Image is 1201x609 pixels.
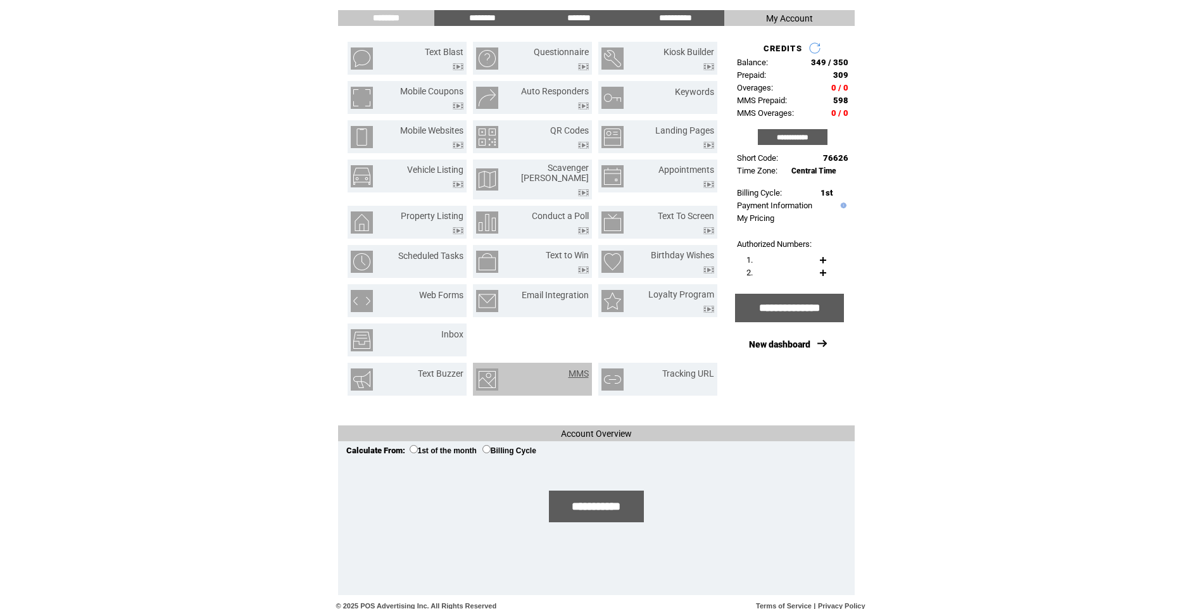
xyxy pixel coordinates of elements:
[601,211,624,234] img: text-to-screen.png
[482,446,536,455] label: Billing Cycle
[522,290,589,300] a: Email Integration
[663,47,714,57] a: Kiosk Builder
[550,125,589,135] a: QR Codes
[482,445,491,453] input: Billing Cycle
[833,96,848,105] span: 598
[521,163,589,183] a: Scavenger [PERSON_NAME]
[346,446,405,455] span: Calculate From:
[476,211,498,234] img: conduct-a-poll.png
[351,87,373,109] img: mobile-coupons.png
[703,181,714,188] img: video.png
[658,211,714,221] a: Text To Screen
[601,47,624,70] img: kiosk-builder.png
[534,47,589,57] a: Questionnaire
[737,239,812,249] span: Authorized Numbers:
[521,86,589,96] a: Auto Responders
[578,267,589,273] img: video.png
[351,290,373,312] img: web-forms.png
[737,166,777,175] span: Time Zone:
[578,227,589,234] img: video.png
[441,329,463,339] a: Inbox
[351,251,373,273] img: scheduled-tasks.png
[703,227,714,234] img: video.png
[651,250,714,260] a: Birthday Wishes
[453,142,463,149] img: video.png
[351,165,373,187] img: vehicle-listing.png
[601,165,624,187] img: appointments.png
[351,211,373,234] img: property-listing.png
[749,339,810,349] a: New dashboard
[737,188,782,198] span: Billing Cycle:
[546,250,589,260] a: Text to Win
[821,188,833,198] span: 1st
[703,63,714,70] img: video.png
[811,58,848,67] span: 349 / 350
[766,13,813,23] span: My Account
[703,142,714,149] img: video.png
[578,189,589,196] img: video.png
[746,255,753,265] span: 1.
[838,203,846,208] img: help.gif
[476,168,498,191] img: scavenger-hunt.png
[703,267,714,273] img: video.png
[823,153,848,163] span: 76626
[407,165,463,175] a: Vehicle Listing
[476,251,498,273] img: text-to-win.png
[351,329,373,351] img: inbox.png
[398,251,463,261] a: Scheduled Tasks
[831,83,848,92] span: 0 / 0
[569,368,589,379] a: MMS
[658,165,714,175] a: Appointments
[655,125,714,135] a: Landing Pages
[648,289,714,299] a: Loyalty Program
[453,103,463,110] img: video.png
[737,108,794,118] span: MMS Overages:
[400,125,463,135] a: Mobile Websites
[737,96,787,105] span: MMS Prepaid:
[410,446,477,455] label: 1st of the month
[561,429,632,439] span: Account Overview
[453,181,463,188] img: video.png
[476,368,498,391] img: mms.png
[831,108,848,118] span: 0 / 0
[476,47,498,70] img: questionnaire.png
[351,368,373,391] img: text-buzzer.png
[578,142,589,149] img: video.png
[737,201,812,210] a: Payment Information
[662,368,714,379] a: Tracking URL
[601,126,624,148] img: landing-pages.png
[601,251,624,273] img: birthday-wishes.png
[737,58,768,67] span: Balance:
[601,87,624,109] img: keywords.png
[419,290,463,300] a: Web Forms
[453,227,463,234] img: video.png
[578,103,589,110] img: video.png
[351,126,373,148] img: mobile-websites.png
[737,70,766,80] span: Prepaid:
[418,368,463,379] a: Text Buzzer
[425,47,463,57] a: Text Blast
[401,211,463,221] a: Property Listing
[351,47,373,70] img: text-blast.png
[764,44,802,53] span: CREDITS
[400,86,463,96] a: Mobile Coupons
[601,290,624,312] img: loyalty-program.png
[532,211,589,221] a: Conduct a Poll
[737,213,774,223] a: My Pricing
[601,368,624,391] img: tracking-url.png
[476,290,498,312] img: email-integration.png
[675,87,714,97] a: Keywords
[746,268,753,277] span: 2.
[833,70,848,80] span: 309
[737,83,773,92] span: Overages:
[737,153,778,163] span: Short Code:
[703,306,714,313] img: video.png
[578,63,589,70] img: video.png
[410,445,418,453] input: 1st of the month
[476,87,498,109] img: auto-responders.png
[476,126,498,148] img: qr-codes.png
[791,166,836,175] span: Central Time
[453,63,463,70] img: video.png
